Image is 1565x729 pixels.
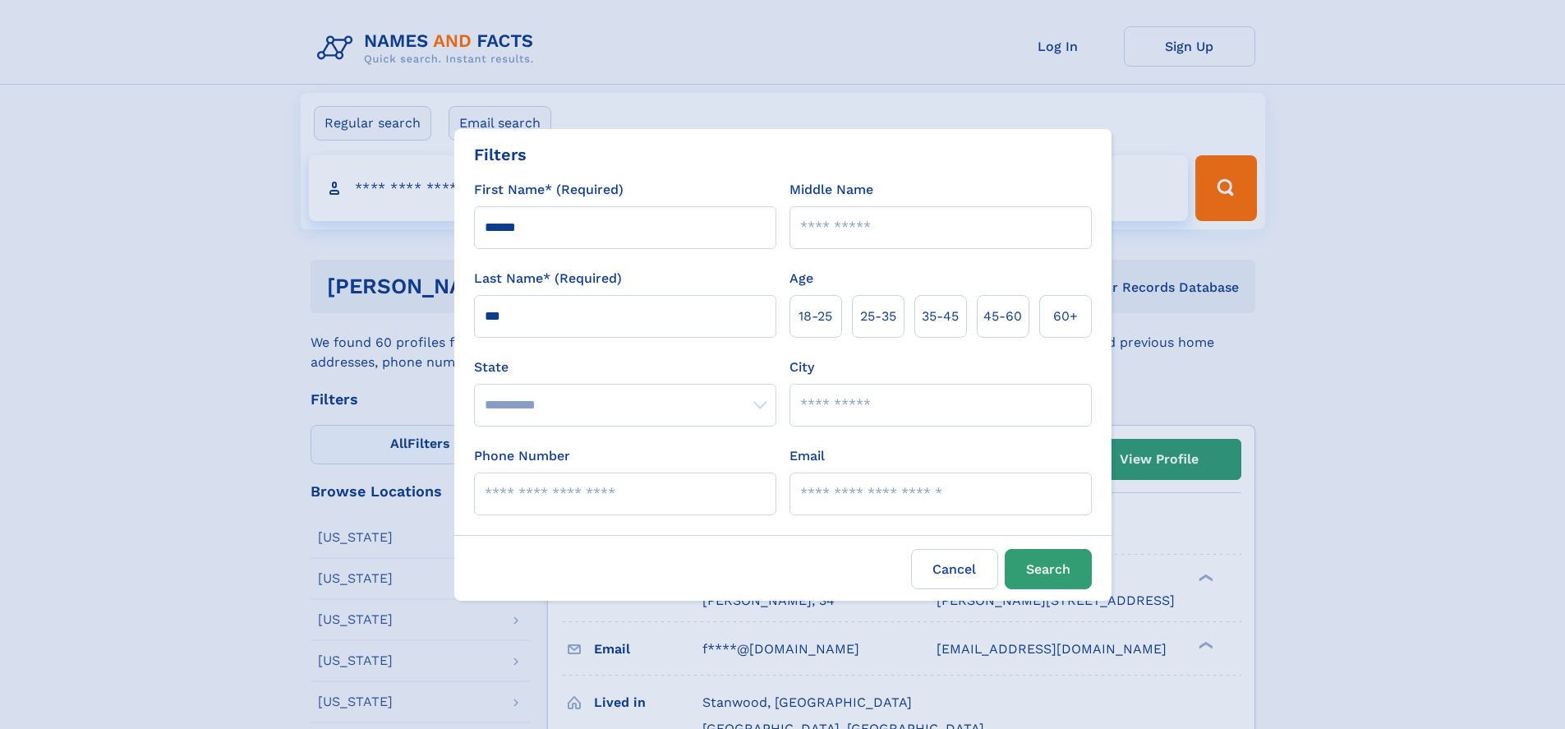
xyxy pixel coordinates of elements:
[1053,307,1078,326] span: 60+
[474,358,776,377] label: State
[474,269,622,288] label: Last Name* (Required)
[1005,549,1092,589] button: Search
[474,142,527,167] div: Filters
[789,446,825,466] label: Email
[474,446,570,466] label: Phone Number
[860,307,896,326] span: 25‑35
[799,307,832,326] span: 18‑25
[789,358,814,377] label: City
[911,549,998,589] label: Cancel
[789,269,813,288] label: Age
[789,180,873,200] label: Middle Name
[474,180,624,200] label: First Name* (Required)
[922,307,959,326] span: 35‑45
[983,307,1022,326] span: 45‑60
